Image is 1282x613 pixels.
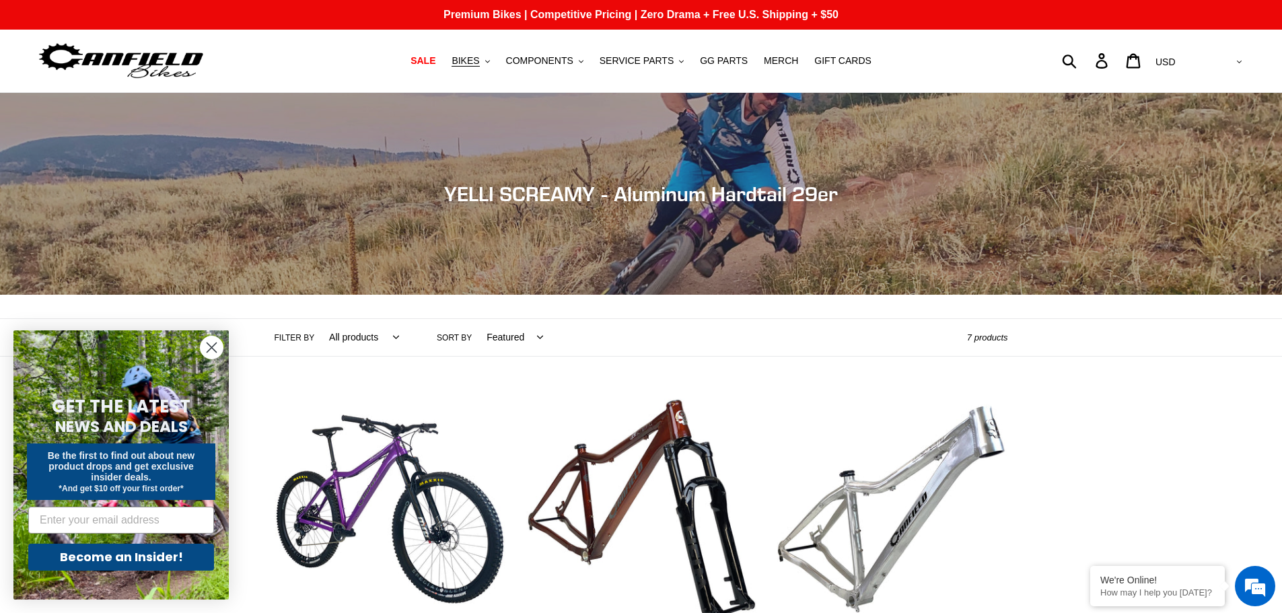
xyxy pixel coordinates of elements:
[452,55,479,67] span: BIKES
[808,52,878,70] a: GIFT CARDS
[700,55,748,67] span: GG PARTS
[814,55,871,67] span: GIFT CARDS
[37,40,205,82] img: Canfield Bikes
[600,55,674,67] span: SERVICE PARTS
[275,332,315,344] label: Filter by
[55,416,188,437] span: NEWS AND DEALS
[445,52,496,70] button: BIKES
[411,55,435,67] span: SALE
[757,52,805,70] a: MERCH
[200,336,223,359] button: Close dialog
[506,55,573,67] span: COMPONENTS
[1100,575,1215,585] div: We're Online!
[444,182,838,206] span: YELLI SCREAMY - Aluminum Hardtail 29er
[52,394,190,419] span: GET THE LATEST
[404,52,442,70] a: SALE
[693,52,754,70] a: GG PARTS
[967,332,1008,342] span: 7 products
[28,507,214,534] input: Enter your email address
[28,544,214,571] button: Become an Insider!
[764,55,798,67] span: MERCH
[48,450,195,482] span: Be the first to find out about new product drops and get exclusive insider deals.
[1069,46,1104,75] input: Search
[1100,587,1215,598] p: How may I help you today?
[59,484,183,493] span: *And get $10 off your first order*
[437,332,472,344] label: Sort by
[593,52,690,70] button: SERVICE PARTS
[499,52,590,70] button: COMPONENTS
